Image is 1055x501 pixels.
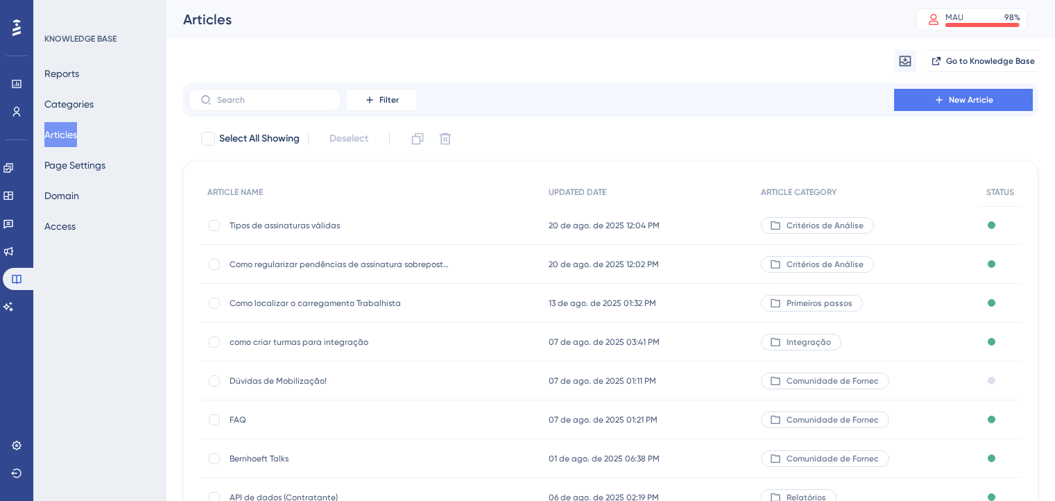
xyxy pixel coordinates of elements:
span: Critérios de Análise [787,220,864,231]
span: New Article [949,94,993,105]
span: Comunidade de Fornec [787,414,879,425]
div: KNOWLEDGE BASE [44,33,117,44]
button: Go to Knowledge Base [927,50,1038,72]
span: Como localizar o carregamento Trabalhista [230,298,452,309]
span: Deselect [329,130,368,147]
div: 98 % [1004,12,1020,23]
span: ARTICLE NAME [207,187,263,198]
button: New Article [894,89,1033,111]
span: Comunidade de Fornec [787,375,879,387]
span: 20 de ago. de 2025 12:04 PM [549,220,660,231]
span: ARTICLE CATEGORY [761,187,837,198]
span: Filter [379,94,399,105]
span: Select All Showing [219,130,300,147]
span: Primeiros passos [787,298,852,309]
span: Go to Knowledge Base [946,56,1035,67]
button: Reports [44,61,79,86]
div: Articles [183,10,882,29]
span: como criar turmas para integração [230,337,452,348]
input: Search [217,95,329,105]
span: 13 de ago. de 2025 01:32 PM [549,298,656,309]
span: 07 de ago. de 2025 01:11 PM [549,375,656,387]
button: Domain [44,183,79,208]
span: Critérios de Análise [787,259,864,270]
span: 01 de ago. de 2025 06:38 PM [549,453,660,464]
span: Dúvidas de Mobilização! [230,375,452,387]
div: MAU [945,12,963,23]
button: Filter [347,89,416,111]
span: Integração [787,337,831,348]
span: 07 de ago. de 2025 01:21 PM [549,414,658,425]
span: UPDATED DATE [549,187,606,198]
button: Page Settings [44,153,105,178]
span: FAQ [230,414,452,425]
span: STATUS [986,187,1014,198]
button: Deselect [317,126,381,151]
span: Tipos de assinaturas válidas [230,220,452,231]
span: Como regularizar pendências de assinatura sobreposta nos documentos [230,259,452,270]
span: 07 de ago. de 2025 03:41 PM [549,337,660,348]
button: Articles [44,122,77,147]
span: 20 de ago. de 2025 12:02 PM [549,259,659,270]
button: Access [44,214,76,239]
button: Categories [44,92,94,117]
span: Bernhoeft Talks [230,453,452,464]
span: Comunidade de Fornec [787,453,879,464]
